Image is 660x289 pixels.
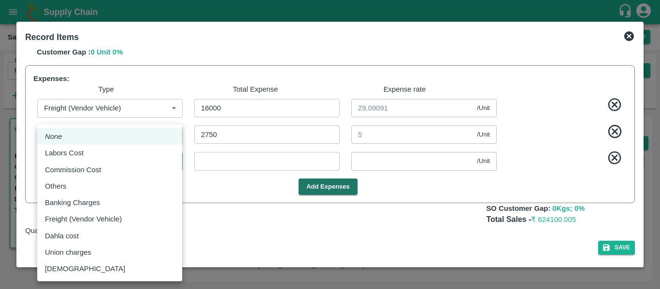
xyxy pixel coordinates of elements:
[45,148,84,158] p: Labors Cost
[45,263,125,274] p: [DEMOGRAPHIC_DATA]
[45,197,100,208] p: Banking Charges
[45,214,122,224] p: Freight (Vendor Vehicle)
[45,131,62,142] em: None
[45,247,91,258] p: Union charges
[45,165,101,175] p: Commission Cost
[45,231,79,241] p: Dahla cost
[45,181,67,192] p: Others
